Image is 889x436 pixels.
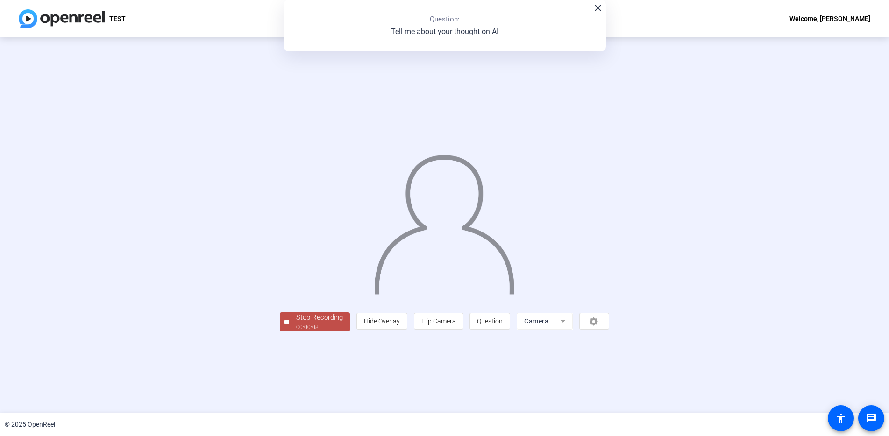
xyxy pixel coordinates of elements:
[835,413,846,424] mat-icon: accessibility
[364,317,400,325] span: Hide Overlay
[592,2,604,14] mat-icon: close
[280,312,350,331] button: Stop Recording00:00:08
[296,323,343,331] div: 00:00:08
[477,317,503,325] span: Question
[391,26,498,37] p: Tell me about your thought on AI
[373,147,516,295] img: overlay
[296,312,343,323] div: Stop Recording
[421,317,456,325] span: Flip Camera
[469,313,510,330] button: Question
[430,14,460,25] p: Question:
[414,313,463,330] button: Flip Camera
[789,13,870,24] div: Welcome, [PERSON_NAME]
[356,313,407,330] button: Hide Overlay
[19,9,105,28] img: OpenReel logo
[109,13,126,24] p: TEST
[866,413,877,424] mat-icon: message
[5,420,55,429] div: © 2025 OpenReel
